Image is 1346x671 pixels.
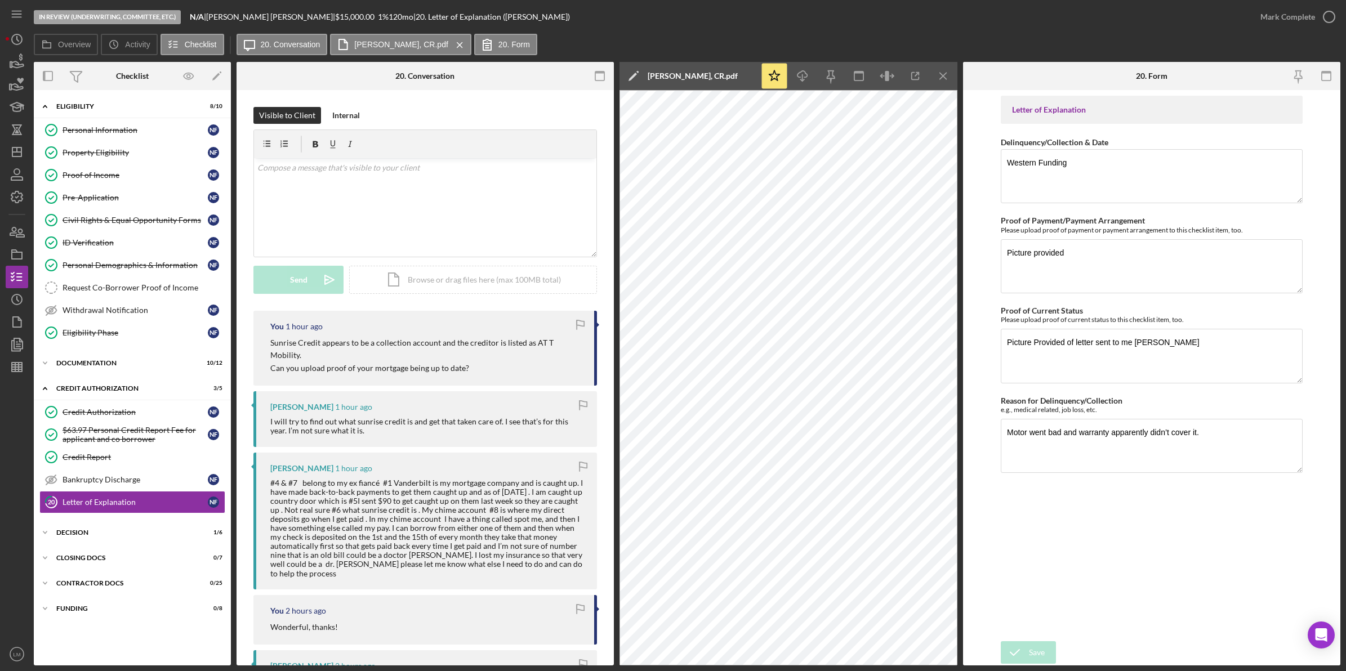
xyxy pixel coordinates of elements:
a: Credit Report [39,446,225,468]
textarea: Picture Provided of letter sent to me [PERSON_NAME] [1001,329,1303,383]
div: N F [208,260,219,271]
div: Eligibility [56,103,194,110]
div: Internal [332,107,360,124]
time: 2025-08-13 16:26 [335,402,372,411]
label: Overview [58,40,91,49]
textarea: Picture provided [1001,239,1303,293]
a: Proof of IncomeNF [39,164,225,186]
div: 3 / 5 [202,385,222,392]
div: You [270,322,284,331]
div: Visible to Client [259,107,315,124]
div: Property Eligibility [63,148,208,157]
a: Personal InformationNF [39,119,225,141]
label: Delinquency/Collection & Date [1001,137,1108,147]
time: 2025-08-13 16:25 [335,464,372,473]
button: [PERSON_NAME], CR.pdf [330,34,471,55]
div: Credit Report [63,453,225,462]
div: Checklist [116,71,149,80]
div: Funding [56,605,194,612]
div: [PERSON_NAME] [270,661,333,670]
div: [PERSON_NAME] [270,402,333,411]
div: 0 / 7 [202,554,222,561]
button: Activity [101,34,157,55]
div: N F [208,192,219,203]
textarea: Western Funding [1001,149,1303,203]
div: 20. Conversation [395,71,454,80]
div: $15,000.00 [335,12,378,21]
div: Request Co-Borrower Proof of Income [63,283,225,292]
label: Checklist [185,40,217,49]
div: Please upload proof of payment or payment arrangement to this checklist item, too. [1001,226,1303,234]
text: LM [13,651,20,657]
div: Mark Complete [1260,6,1315,28]
div: Pre-Application [63,193,208,202]
div: N F [208,214,219,226]
div: N F [208,429,219,440]
div: N F [208,169,219,181]
textarea: Motor went bad and warranty apparently didn’t cover it. [1001,419,1303,473]
button: Save [1001,641,1056,664]
div: N F [208,124,219,136]
div: Documentation [56,360,194,366]
div: Proof of Income [63,171,208,180]
div: CLOSING DOCS [56,554,194,561]
button: Visible to Client [253,107,321,124]
div: [PERSON_NAME] [PERSON_NAME] | [206,12,335,21]
div: You [270,606,284,615]
a: Pre-ApplicationNF [39,186,225,209]
div: 1 / 6 [202,529,222,536]
div: Civil Rights & Equal Opportunity Forms [63,216,208,225]
time: 2025-08-13 16:28 [286,322,323,331]
button: Send [253,266,344,294]
div: I will try to find out what sunrise credit is and get that taken care of. I see that’s for this y... [270,417,586,435]
label: Activity [125,40,150,49]
button: LM [6,643,28,665]
div: N F [208,305,219,316]
div: [PERSON_NAME], CR.pdf [648,71,738,80]
div: Save [1029,641,1045,664]
label: 20. Conversation [261,40,320,49]
button: 20. Form [474,34,537,55]
a: ID VerificationNF [39,231,225,254]
div: CREDIT AUTHORIZATION [56,385,194,392]
label: Proof of Current Status [1001,306,1083,315]
label: 20. Form [498,40,530,49]
div: [PERSON_NAME] [270,464,333,473]
div: 10 / 12 [202,360,222,366]
button: Checklist [161,34,224,55]
div: $63.97 Personal Credit Report Fee for applicant and co borrower [63,426,208,444]
p: Wonderful, thanks! [270,621,338,633]
button: Overview [34,34,98,55]
tspan: 20 [48,498,55,506]
time: 2025-08-13 16:05 [286,606,326,615]
div: N F [208,474,219,485]
div: N F [208,327,219,338]
label: [PERSON_NAME], CR.pdf [354,40,448,49]
div: 8 / 10 [202,103,222,110]
div: N F [208,147,219,158]
div: e.g., medical related, job loss, etc. [1001,405,1303,414]
label: Reason for Delinquency/Collection [1001,396,1122,405]
a: Credit AuthorizationNF [39,401,225,423]
a: Withdrawal NotificationNF [39,299,225,321]
a: Property EligibilityNF [39,141,225,164]
div: Letter of Explanation [63,498,208,507]
div: Decision [56,529,194,536]
p: Can you upload proof of your mortgage being up to date? [270,362,583,374]
div: Personal Information [63,126,208,135]
p: Sunrise Credit appears to be a collection account and the creditor is listed as AT T Mobility. [270,337,583,362]
a: Bankruptcy DischargeNF [39,468,225,491]
div: 120 mo [389,12,413,21]
time: 2025-08-13 16:04 [335,661,376,670]
button: 20. Conversation [237,34,328,55]
div: N F [208,496,219,508]
a: Request Co-Borrower Proof of Income [39,276,225,299]
div: Personal Demographics & Information [63,261,208,270]
div: Withdrawal Notification [63,306,208,315]
div: Please upload proof of current status to this checklist item, too. [1001,315,1303,324]
b: N/A [190,12,204,21]
div: ID Verification [63,238,208,247]
div: Eligibility Phase [63,328,208,337]
div: N F [208,406,219,418]
div: #4 & #7 belong to my ex fiancé #1 Vanderbilt is my mortgage company and is caught up. I have made... [270,478,586,578]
